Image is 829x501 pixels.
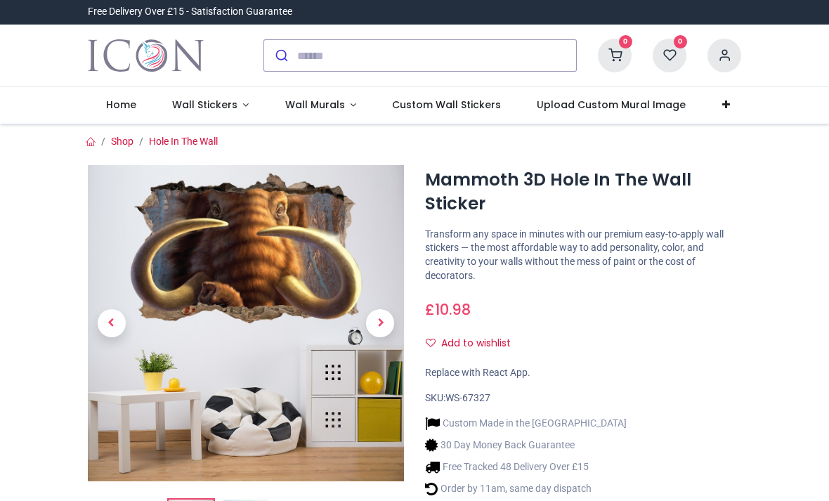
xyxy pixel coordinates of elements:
[88,36,204,75] img: Icon Wall Stickers
[285,98,345,112] span: Wall Murals
[88,213,136,434] a: Previous
[619,35,632,48] sup: 0
[425,332,523,356] button: Add to wishlistAdd to wishlist
[425,366,741,380] div: Replace with React App.
[435,299,471,320] span: 10.98
[425,416,627,431] li: Custom Made in the [GEOGRAPHIC_DATA]
[674,35,687,48] sup: 0
[88,165,404,481] img: Mammoth 3D Hole In The Wall Sticker
[357,213,405,434] a: Next
[425,460,627,474] li: Free Tracked 48 Delivery Over £15
[653,49,686,60] a: 0
[172,98,237,112] span: Wall Stickers
[425,438,627,453] li: 30 Day Money Back Guarantee
[264,40,297,71] button: Submit
[537,98,686,112] span: Upload Custom Mural Image
[425,299,471,320] span: £
[98,309,126,337] span: Previous
[425,228,741,282] p: Transform any space in minutes with our premium easy-to-apply wall stickers — the most affordable...
[392,98,501,112] span: Custom Wall Stickers
[154,87,267,124] a: Wall Stickers
[425,481,627,496] li: Order by 11am, same day dispatch
[366,309,394,337] span: Next
[267,87,374,124] a: Wall Murals
[425,168,741,216] h1: Mammoth 3D Hole In The Wall Sticker
[88,5,292,19] div: Free Delivery Over £15 - Satisfaction Guarantee
[106,98,136,112] span: Home
[445,392,490,403] span: WS-67327
[426,338,436,348] i: Add to wishlist
[425,391,741,405] div: SKU:
[598,49,632,60] a: 0
[446,5,741,19] iframe: Customer reviews powered by Trustpilot
[111,136,133,147] a: Shop
[88,36,204,75] a: Logo of Icon Wall Stickers
[149,136,218,147] a: Hole In The Wall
